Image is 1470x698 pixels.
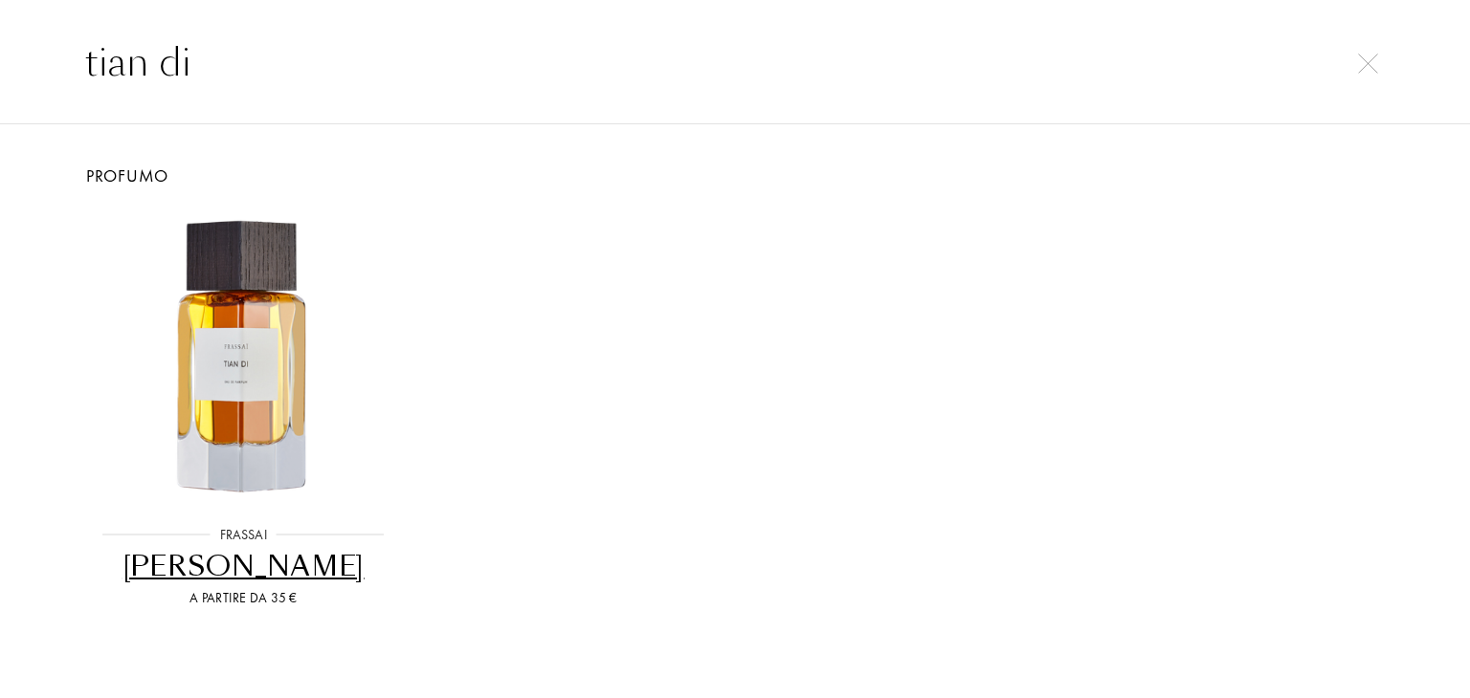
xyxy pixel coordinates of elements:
[211,525,277,545] div: Frassai
[96,209,390,504] img: Tian Di
[65,163,1405,188] div: Profumo
[1358,54,1378,74] img: cross.svg
[46,33,1424,91] input: Ricerca
[87,588,400,608] div: A partire da 35 €
[79,188,408,632] a: Tian DiFrassai[PERSON_NAME]A partire da 35 €
[87,548,400,585] div: [PERSON_NAME]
